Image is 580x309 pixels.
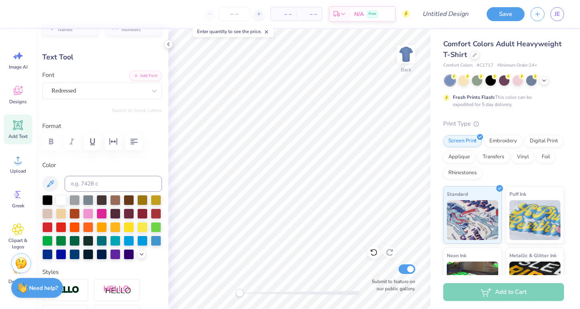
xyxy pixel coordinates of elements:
span: Greek [12,203,24,209]
a: JE [550,7,564,21]
span: Metallic & Glitter Ink [509,251,556,260]
button: Switch to Greek Letters [112,107,162,114]
img: Stroke [51,285,79,295]
span: Comfort Colors Adult Heavyweight T-Shirt [443,39,562,59]
span: Neon Ink [447,251,466,260]
img: Back [398,46,414,62]
div: Enter quantity to see the price. [193,26,274,37]
strong: Need help? [29,284,58,292]
img: Metallic & Glitter Ink [509,262,561,301]
label: Color [42,161,162,170]
span: Standard [447,190,468,198]
div: Accessibility label [236,289,244,297]
div: Print Type [443,119,564,128]
span: – – [301,10,317,18]
label: Styles [42,268,59,277]
span: # C1717 [477,62,493,69]
strong: Fresh Prints Flash: [453,94,495,100]
label: Font [42,71,54,80]
span: Free [369,11,376,17]
div: Embroidery [484,135,522,147]
div: Transfers [477,151,509,163]
div: Screen Print [443,135,482,147]
div: Back [401,66,411,73]
span: Puff Ink [509,190,526,198]
img: Neon Ink [447,262,498,301]
div: Vinyl [512,151,534,163]
div: This color can be expedited for 5 day delivery. [453,94,551,108]
div: Applique [443,151,475,163]
span: N/A [354,10,364,18]
div: Rhinestones [443,167,482,179]
span: Add Text [8,133,28,140]
span: Comfort Colors [443,62,473,69]
input: – – [219,7,250,21]
div: Foil [537,151,555,163]
img: Shadow [103,285,131,295]
button: Save [487,7,525,21]
button: Add Font [129,71,162,81]
div: Digital Print [525,135,563,147]
label: Submit to feature on our public gallery. [367,278,415,292]
img: Standard [447,200,498,240]
span: Upload [10,168,26,174]
span: JE [554,10,560,19]
span: Decorate [8,278,28,285]
span: Personalized Numbers [121,21,157,32]
span: Image AI [9,64,28,70]
div: Text Tool [42,52,162,63]
label: Format [42,122,162,131]
img: Puff Ink [509,200,561,240]
span: – – [276,10,292,18]
span: Minimum Order: 24 + [497,62,537,69]
span: Clipart & logos [5,237,31,250]
span: Personalized Names [58,21,94,32]
input: e.g. 7428 c [65,176,162,192]
span: Designs [9,98,27,105]
input: Untitled Design [416,6,475,22]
